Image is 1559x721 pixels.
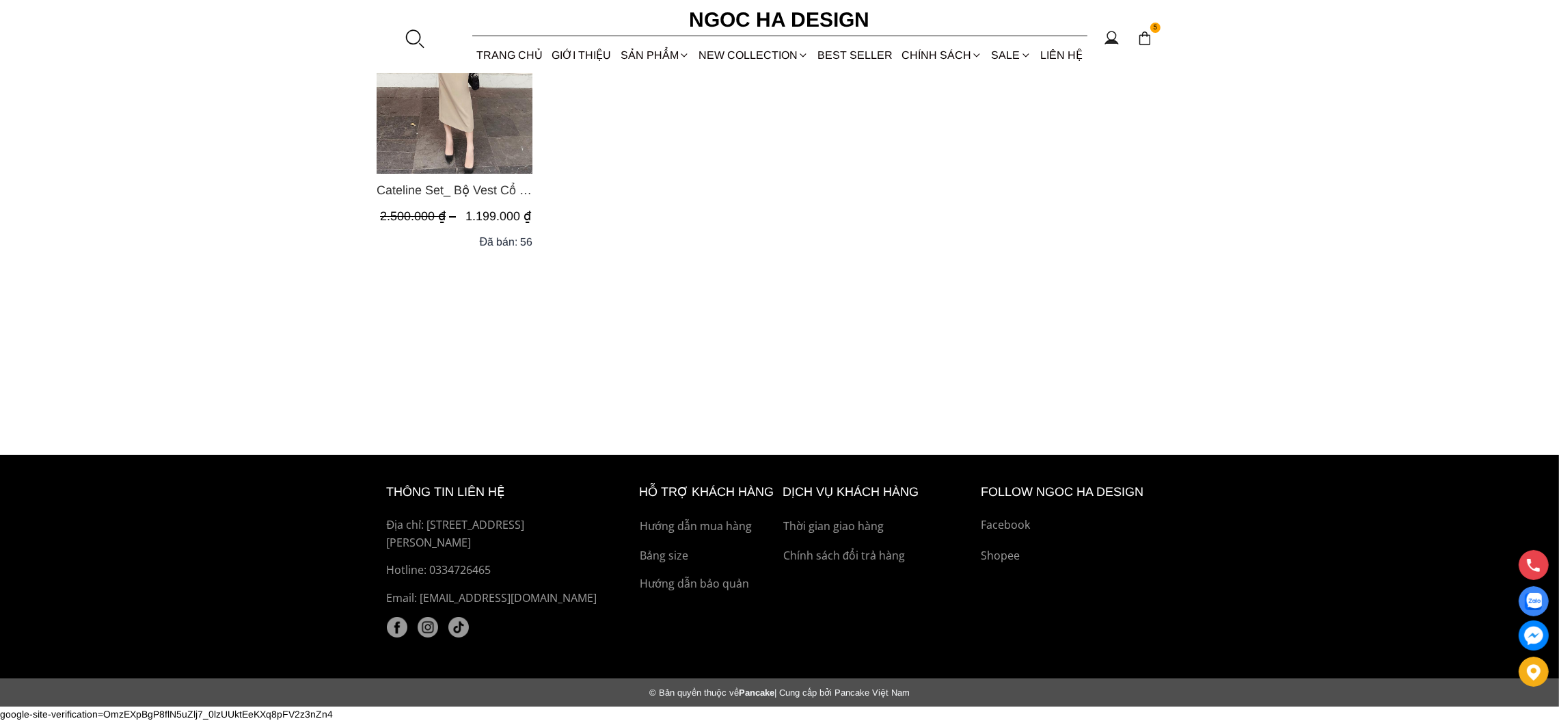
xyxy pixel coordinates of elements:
p: Email: [EMAIL_ADDRESS][DOMAIN_NAME] [387,590,608,607]
a: Shopee [981,547,1173,565]
span: Cateline Set_ Bộ Vest Cổ V Đính Cúc Nhí Chân Váy Bút Chì BJ127 [377,181,532,200]
h6: hỗ trợ khách hàng [640,482,776,502]
a: tiktok [448,617,469,638]
a: GIỚI THIỆU [547,37,616,73]
div: Đã bán: 56 [479,233,532,250]
img: img-CART-ICON-ksit0nf1 [1137,31,1152,46]
a: SALE [987,37,1035,73]
a: Bảng size [640,547,776,565]
a: TRANG CHỦ [472,37,547,73]
div: SẢN PHẨM [616,37,694,73]
a: Facebook [981,516,1173,534]
img: Display image [1525,593,1542,610]
p: Địa chỉ: [STREET_ADDRESS][PERSON_NAME] [387,516,608,551]
a: Hotline: 0334726465 [387,562,608,579]
h6: thông tin liên hệ [387,482,608,502]
a: NEW COLLECTION [694,37,813,73]
div: Chính sách [897,37,987,73]
a: Hướng dẫn mua hàng [640,518,776,536]
h6: Follow ngoc ha Design [981,482,1173,502]
a: LIÊN HỆ [1035,37,1087,73]
a: messenger [1519,620,1549,651]
span: © Bản quyền thuộc về [649,687,739,698]
div: Pancake [374,687,1186,698]
img: instagram [418,617,438,638]
a: facebook (1) [387,617,407,638]
span: | Cung cấp bởi Pancake Việt Nam [774,687,910,698]
a: Ngoc Ha Design [677,3,882,36]
span: 1.199.000 ₫ [465,209,531,223]
span: 2.500.000 ₫ [380,209,459,223]
h6: Dịch vụ khách hàng [783,482,975,502]
a: Link to Cateline Set_ Bộ Vest Cổ V Đính Cúc Nhí Chân Váy Bút Chì BJ127 [377,181,532,200]
a: Chính sách đổi trả hàng [783,547,975,565]
a: BEST SELLER [813,37,897,73]
a: Hướng dẫn bảo quản [640,575,776,593]
a: Display image [1519,586,1549,616]
span: 5 [1150,23,1161,34]
a: Thời gian giao hàng [783,518,975,536]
